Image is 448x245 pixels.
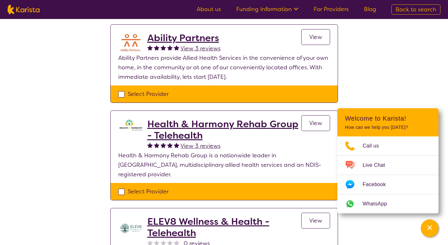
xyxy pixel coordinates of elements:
button: Channel Menu [421,219,439,237]
ul: Choose channel [337,136,439,213]
a: View 3 reviews [181,141,221,151]
a: View 3 reviews [181,44,221,53]
img: fullstar [161,142,166,148]
a: About us [197,5,221,13]
span: Live Chat [363,160,393,170]
a: Health & Harmony Rehab Group - Telehealth [147,118,301,141]
img: fullstar [161,45,166,50]
div: Channel Menu [337,108,439,213]
p: Ability Partners provide Allied Health Services in the convenience of your own home, in the commu... [118,53,330,82]
img: fullstar [154,45,159,50]
span: View [309,33,322,41]
span: View 3 reviews [181,142,221,150]
img: fullstar [174,45,179,50]
a: View [301,213,330,229]
img: fullstar [147,45,153,50]
a: Back to search [391,4,440,15]
img: fullstar [167,142,173,148]
a: Funding Information [236,5,298,13]
a: ELEV8 Wellness & Health - Telehealth [147,216,301,239]
img: ztak9tblhgtrn1fit8ap.png [118,118,144,131]
span: Back to search [396,6,436,13]
img: Karista logo [8,5,40,14]
img: fullstar [154,142,159,148]
a: Blog [364,5,376,13]
span: View 3 reviews [181,45,221,52]
a: View [301,29,330,45]
a: View [301,115,330,131]
img: aifiudtej7r2k9aaecox.png [118,32,144,53]
span: Call us [363,141,387,151]
p: How can we help you [DATE]? [345,125,431,130]
a: For Providers [314,5,349,13]
span: WhatsApp [363,199,395,209]
img: yihuczgmrom8nsaxakka.jpg [118,216,144,241]
p: Health & Harmony Rehab Group is a nationwide leader in [GEOGRAPHIC_DATA], multidisciplinary allie... [118,151,330,179]
a: Web link opens in a new tab. [337,194,439,213]
img: fullstar [174,142,179,148]
img: fullstar [167,45,173,50]
span: View [309,217,322,224]
img: fullstar [147,142,153,148]
h2: Welcome to Karista! [345,115,431,122]
span: View [309,119,322,127]
a: Ability Partners [147,32,221,44]
span: Facebook [363,180,393,189]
